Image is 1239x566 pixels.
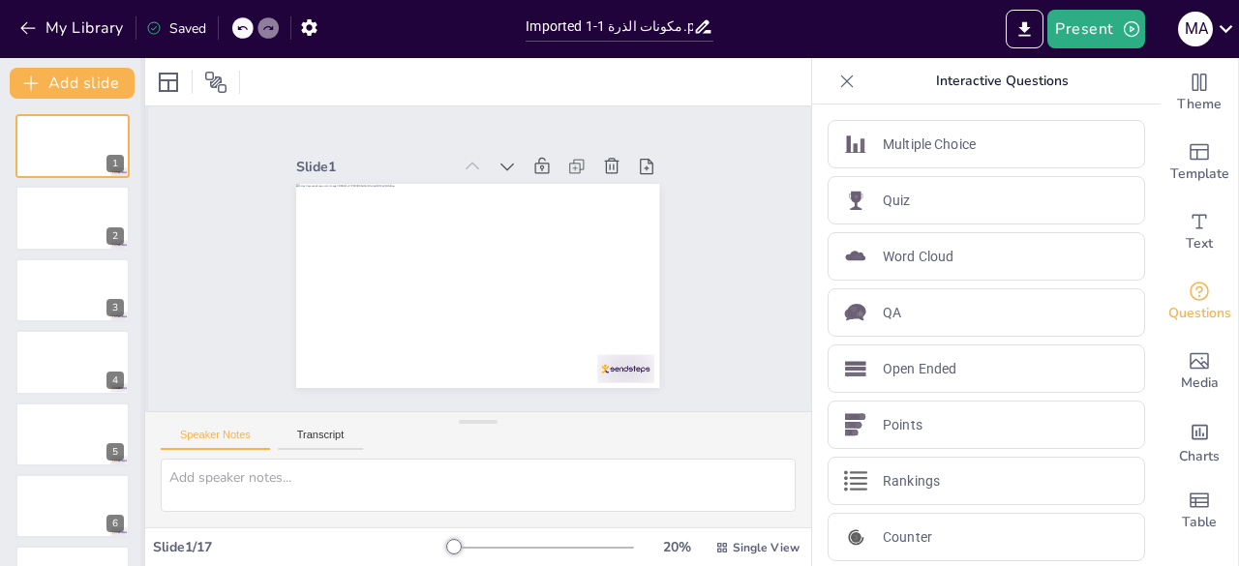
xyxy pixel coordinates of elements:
button: My Library [15,13,132,44]
div: 5 [15,402,130,466]
p: Interactive Questions [862,58,1141,104]
img: QA icon [844,301,867,324]
p: Quiz [883,191,911,211]
div: Add text boxes [1161,197,1238,267]
button: Speaker Notes [161,429,270,450]
div: Layout [153,67,184,98]
img: Open Ended icon [844,357,867,380]
div: 4 [106,372,124,389]
span: Theme [1177,94,1222,115]
div: Change the overall theme [1161,58,1238,128]
p: Word Cloud [883,247,953,267]
div: 20 % [653,538,700,556]
img: Multiple Choice icon [844,133,867,156]
span: Questions [1168,303,1231,324]
button: Transcript [278,429,364,450]
div: Add ready made slides [1161,128,1238,197]
p: Multiple Choice [883,134,976,155]
div: Add charts and graphs [1161,406,1238,476]
span: Media [1181,372,1219,394]
img: Points icon [844,413,867,436]
span: Position [204,71,227,94]
div: 2 [15,186,130,250]
p: Counter [883,527,932,548]
div: 2 [106,227,124,245]
div: M A [1178,12,1213,46]
button: Export to PowerPoint [1006,10,1043,48]
p: Open Ended [883,359,956,379]
div: 6 [15,474,130,538]
button: Present [1047,10,1144,48]
div: 3 [106,299,124,316]
span: Table [1182,512,1217,533]
span: Text [1186,233,1213,254]
div: Slide 1 / 17 [153,538,448,556]
p: Rankings [883,471,940,492]
p: Points [883,415,922,435]
div: 1 [106,155,124,172]
span: Template [1170,164,1229,185]
span: Single View [733,540,800,555]
div: Saved [146,19,206,38]
img: Counter icon [844,525,867,549]
span: Charts [1179,446,1220,467]
div: 4 [15,330,130,394]
img: Word Cloud icon [844,245,867,268]
button: M A [1178,10,1213,48]
div: Slide 1 [363,80,505,173]
div: 1 [15,114,130,178]
img: Rankings icon [844,469,867,492]
div: Add a table [1161,476,1238,546]
div: 3 [15,258,130,322]
div: 5 [106,443,124,461]
p: QA [883,303,901,323]
button: Add slide [10,68,135,99]
input: Insert title [526,13,692,41]
div: Add images, graphics, shapes or video [1161,337,1238,406]
img: Quiz icon [844,189,867,212]
div: Get real-time input from your audience [1161,267,1238,337]
div: 6 [106,515,124,532]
